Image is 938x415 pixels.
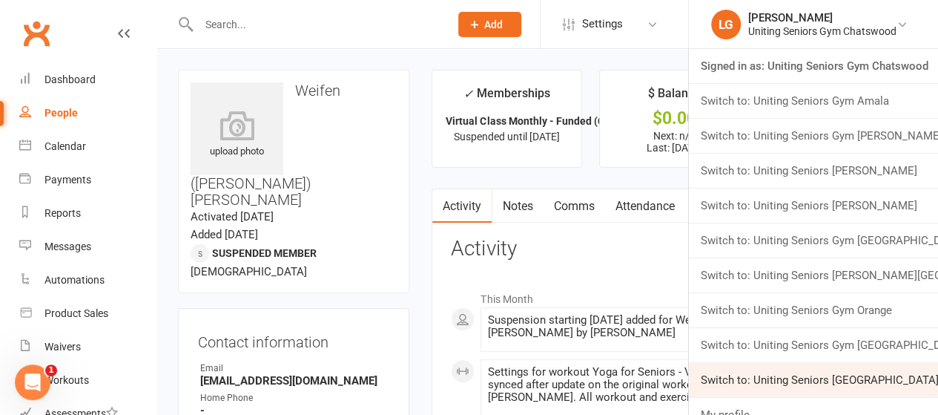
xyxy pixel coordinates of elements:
[44,274,105,286] div: Automations
[648,84,701,111] div: $ Balance
[44,241,91,252] div: Messages
[463,84,550,111] div: Memberships
[689,363,938,397] a: Switch to: Uniting Seniors [GEOGRAPHIC_DATA]
[458,12,521,37] button: Add
[689,119,938,153] a: Switch to: Uniting Seniors Gym [PERSON_NAME][GEOGRAPHIC_DATA]
[15,365,50,400] iframe: Intercom live chat
[582,7,623,41] span: Settings
[191,210,274,223] time: Activated [DATE]
[44,207,81,219] div: Reports
[613,111,736,126] div: $0.00
[487,366,810,404] div: Settings for workout Yoga for Seniors - Virtual Exercise Classes synced after update on the origi...
[191,111,283,160] div: upload photo
[212,247,317,259] span: Suspended member
[543,189,604,223] a: Comms
[44,174,91,186] div: Payments
[19,97,156,130] a: People
[451,284,898,307] li: This Month
[748,11,896,24] div: [PERSON_NAME]
[19,230,156,264] a: Messages
[689,84,938,118] a: Switch to: Uniting Seniors Gym Amala
[44,341,81,353] div: Waivers
[492,189,543,223] a: Notes
[44,374,89,386] div: Workouts
[484,19,503,30] span: Add
[44,107,78,119] div: People
[19,297,156,330] a: Product Sales
[44,73,96,85] div: Dashboard
[711,10,741,39] div: LG
[454,131,560,143] span: Suspended until [DATE]
[191,265,307,278] span: [DEMOGRAPHIC_DATA]
[18,15,55,52] a: Clubworx
[748,24,896,38] div: Uniting Seniors Gym Chatswood
[44,307,108,319] div: Product Sales
[194,14,439,35] input: Search...
[463,87,473,101] i: ✓
[19,130,156,163] a: Calendar
[19,197,156,230] a: Reports
[19,330,156,364] a: Waivers
[198,328,389,350] h3: Contact information
[191,82,397,208] h3: Weifen ([PERSON_NAME]) [PERSON_NAME]
[44,140,86,152] div: Calendar
[487,314,810,339] div: Suspension starting [DATE] added for Weifen ([PERSON_NAME]) [PERSON_NAME] by [PERSON_NAME]
[191,228,258,241] time: Added [DATE]
[689,293,938,327] a: Switch to: Uniting Seniors Gym Orange
[19,264,156,297] a: Automations
[19,163,156,197] a: Payments
[446,115,628,127] strong: Virtual Class Monthly - Funded (CHSP)
[689,223,938,258] a: Switch to: Uniting Seniors Gym [GEOGRAPHIC_DATA]
[45,365,57,376] span: 1
[200,374,389,388] strong: [EMAIL_ADDRESS][DOMAIN_NAME]
[689,328,938,362] a: Switch to: Uniting Seniors Gym [GEOGRAPHIC_DATA]
[613,130,736,154] p: Next: n/a Last: [DATE]
[684,189,758,223] a: Payments
[200,391,389,405] div: Home Phone
[19,364,156,397] a: Workouts
[432,189,492,223] a: Activity
[200,362,389,376] div: Email
[19,63,156,97] a: Dashboard
[689,49,938,83] a: Signed in as: Uniting Seniors Gym Chatswood
[451,238,898,261] h3: Activity
[689,258,938,293] a: Switch to: Uniting Seniors [PERSON_NAME][GEOGRAPHIC_DATA]
[604,189,684,223] a: Attendance
[689,189,938,223] a: Switch to: Uniting Seniors [PERSON_NAME]
[689,154,938,188] a: Switch to: Uniting Seniors [PERSON_NAME]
